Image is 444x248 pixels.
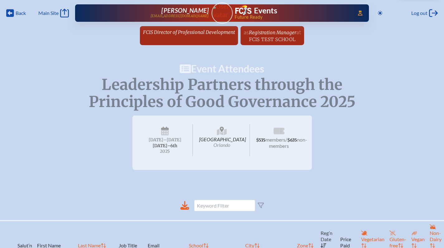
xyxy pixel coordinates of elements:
span: [GEOGRAPHIC_DATA] [194,124,250,156]
span: [DATE]–⁠6th [153,143,177,148]
a: Main Site [38,9,69,17]
span: as [244,29,249,35]
span: members [265,137,285,143]
a: User Avatar [212,2,233,24]
span: Main Site [38,10,59,16]
img: User Avatar [209,2,235,19]
a: [PERSON_NAME][EMAIL_ADDRESS][DOMAIN_NAME] [95,7,209,19]
span: Orlando [213,142,230,148]
span: FCIS Director of Professional Development [143,29,235,35]
span: Leadership Partners through the Principles of Good Governance 2025 [89,75,356,111]
a: FCIS LogoEvents [235,5,277,16]
span: at [296,29,301,35]
span: [DATE] [149,137,163,143]
img: Florida Council of Independent Schools [235,5,251,15]
span: –[DATE] [163,137,181,143]
span: Future Ready [235,15,349,19]
span: / [285,137,287,143]
span: 2025 [142,149,188,154]
span: non-members [269,137,307,149]
div: FCIS Events — Future ready [235,5,349,19]
span: $635 [287,138,297,143]
h1: Events [254,7,277,15]
span: $535 [256,138,265,143]
a: FCIS Director of Professional Development [141,26,237,38]
input: Keyword Filter [194,200,255,211]
a: asRegistration ManageratFCIS Test School [241,26,303,45]
span: Log out [411,10,427,16]
span: Back [16,10,26,16]
p: [EMAIL_ADDRESS][DOMAIN_NAME] [150,14,209,18]
span: [PERSON_NAME] [161,7,209,14]
span: Registration Manager [249,30,296,35]
span: FCIS Test School [249,36,295,42]
div: Download to CSV [180,201,189,210]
